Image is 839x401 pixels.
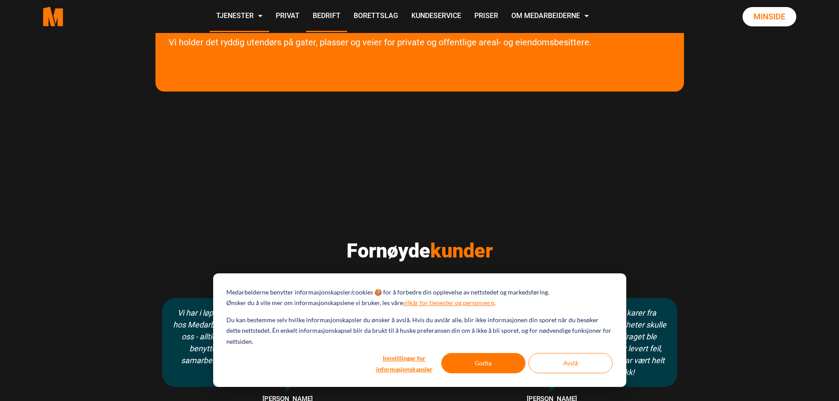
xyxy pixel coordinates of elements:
[347,1,405,32] a: Borettslag
[226,287,549,298] p: Medarbeiderne benytter informasjonskapsler/cookies 🍪 for å forbedre din opplevelse av nettstedet ...
[162,239,677,263] h2: Fornøyde
[226,298,495,309] p: Ønsker du å vite mer om informasjonskapslene vi bruker, les våre .
[226,315,612,347] p: Du kan bestemme selv hvilke informasjonskapsler du ønsker å avslå. Hvis du avslår alle, blir ikke...
[430,239,493,262] span: kunder
[743,7,796,26] a: Minside
[210,1,269,32] a: Tjenester
[505,1,595,32] a: Om Medarbeiderne
[426,298,677,387] div: I dag fikk vi i Blå Kors flyttehjelp av fire skikkelig bra karer fra Medarbeiderne! Et litt kaoti...
[529,353,613,373] button: Avslå
[155,35,605,87] a: Vi holder det ryddig utendørs på gater, plasser og veier for private og offentlige areal- og eien...
[403,298,494,309] a: vilkår for tjenester og personvern
[441,353,525,373] button: Godta
[269,1,306,32] a: Privat
[468,1,505,32] a: Priser
[213,273,626,387] div: Cookie banner
[405,1,468,32] a: Kundeservice
[370,353,438,373] button: Innstillinger for informasjonskapsler
[162,298,413,387] div: Vi har i løpet av kort tid fått super hjelp fra kjempeflinke ansatte hos Medarbeiderne, de har bå...
[306,1,347,32] a: Bedrift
